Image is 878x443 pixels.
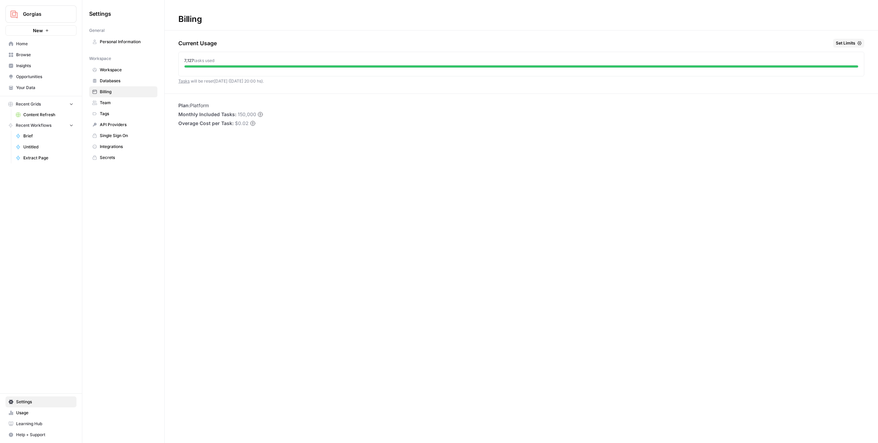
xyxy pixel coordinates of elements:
span: 7,127 [184,58,194,63]
span: Databases [100,78,154,84]
a: Brief [13,131,76,141]
a: Tasks [178,78,190,84]
span: Integrations [100,144,154,150]
span: Insights [16,63,73,69]
a: Content Refresh [13,109,76,120]
a: Your Data [5,82,76,93]
span: Home [16,41,73,47]
span: Settings [89,10,111,18]
span: will be reset [DATE] ([DATE] 20:00 hs) . [178,78,264,84]
li: Platform [178,102,263,109]
span: Extract Page [23,155,73,161]
a: Integrations [89,141,157,152]
a: Home [5,38,76,49]
button: New [5,25,76,36]
span: $0.02 [235,120,249,127]
span: Content Refresh [23,112,73,118]
a: Settings [5,396,76,407]
span: Opportunities [16,74,73,80]
span: Workspace [100,67,154,73]
a: Tags [89,108,157,119]
span: Brief [23,133,73,139]
a: Browse [5,49,76,60]
span: Set Limits [836,40,855,46]
a: Team [89,97,157,108]
span: Usage [16,410,73,416]
span: Help + Support [16,432,73,438]
span: Plan: [178,102,190,108]
span: Browse [16,52,73,58]
button: Help + Support [5,429,76,440]
button: Recent Grids [5,99,76,109]
a: Single Sign On [89,130,157,141]
span: Gorgias [23,11,64,17]
span: Untitled [23,144,73,150]
span: Recent Workflows [16,122,51,128]
span: General [89,27,105,34]
span: tasks used [194,58,214,63]
a: Insights [5,60,76,71]
span: New [33,27,43,34]
a: Billing [89,86,157,97]
a: Learning Hub [5,418,76,429]
span: Overage Cost per Task: [178,120,234,127]
a: Secrets [89,152,157,163]
span: Workspace [89,56,111,62]
a: Usage [5,407,76,418]
button: Recent Workflows [5,120,76,131]
span: Team [100,100,154,106]
button: Set Limits [833,39,864,48]
span: 150,000 [238,111,256,118]
div: Billing [165,14,215,25]
span: Learning Hub [16,421,73,427]
span: Personal Information [100,39,154,45]
span: Billing [100,89,154,95]
a: Workspace [89,64,157,75]
p: Current Usage [178,39,217,47]
span: Secrets [100,155,154,161]
img: Gorgias Logo [8,8,20,20]
span: Your Data [16,85,73,91]
span: Tags [100,111,154,117]
span: Single Sign On [100,133,154,139]
span: Settings [16,399,73,405]
a: API Providers [89,119,157,130]
button: Workspace: Gorgias [5,5,76,23]
span: API Providers [100,122,154,128]
span: Monthly Included Tasks: [178,111,236,118]
a: Extract Page [13,152,76,163]
a: Untitled [13,141,76,152]
a: Personal Information [89,36,157,47]
a: Databases [89,75,157,86]
span: Recent Grids [16,101,41,107]
a: Opportunities [5,71,76,82]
